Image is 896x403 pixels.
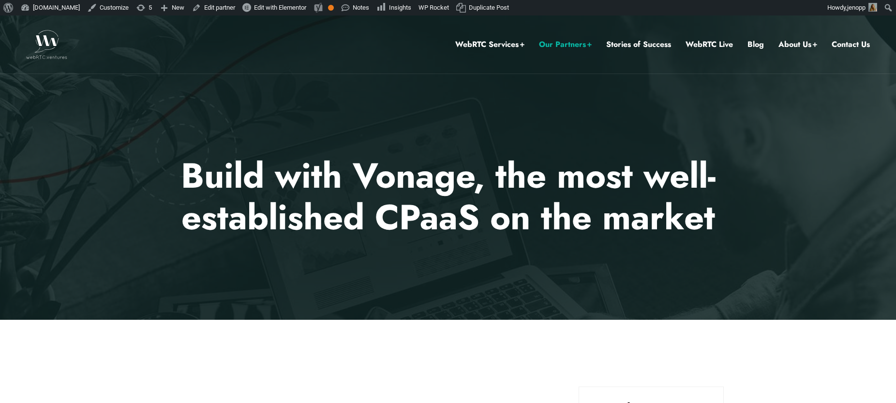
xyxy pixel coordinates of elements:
div: OK [328,5,334,11]
a: Our Partners [539,38,592,51]
span: jenopp [847,4,866,11]
p: Build with Vonage, the most well-established CPaaS on the market [165,155,732,239]
a: Blog [747,38,764,51]
a: About Us [778,38,817,51]
a: WebRTC Services [455,38,524,51]
a: Stories of Success [606,38,671,51]
span: Edit with Elementor [254,4,306,11]
img: WebRTC.ventures [26,30,67,59]
a: Contact Us [832,38,870,51]
a: WebRTC Live [686,38,733,51]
